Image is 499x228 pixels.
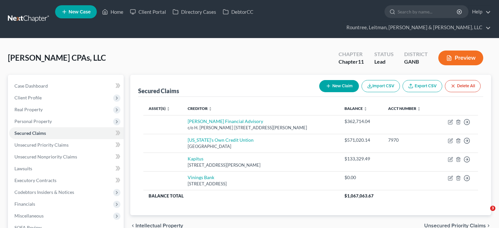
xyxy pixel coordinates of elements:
div: GANB [404,58,428,66]
div: Chapter [339,58,364,66]
div: Status [374,51,394,58]
div: $362,714.04 [344,118,378,125]
i: unfold_more [417,107,421,111]
div: $0.00 [344,174,378,181]
span: Real Property [14,107,43,112]
a: Asset(s) unfold_more [149,106,170,111]
span: $1,067,063.67 [344,193,374,198]
th: Balance Total [143,190,339,202]
a: DebtorCC [219,6,257,18]
span: Lawsuits [14,166,32,171]
i: unfold_more [364,107,367,111]
div: [STREET_ADDRESS][PERSON_NAME] [188,162,334,168]
div: c/o H. [PERSON_NAME] [STREET_ADDRESS][PERSON_NAME] [188,125,334,131]
a: Case Dashboard [9,80,124,92]
a: Creditor unfold_more [188,106,212,111]
span: Client Profile [14,95,42,100]
span: 11 [358,58,364,65]
span: Executory Contracts [14,177,56,183]
div: District [404,51,428,58]
button: New Claim [319,80,359,92]
span: 3 [490,206,495,211]
a: Export CSV [403,80,442,92]
span: New Case [69,10,91,14]
a: [PERSON_NAME] Financial Advisory [188,118,263,124]
div: Lead [374,58,394,66]
a: Vinings Bank [188,175,214,180]
a: [US_STATE]'s Own Credit Untion [188,137,254,143]
span: Secured Claims [14,130,46,136]
span: Unsecured Priority Claims [14,142,69,148]
a: Acct Number unfold_more [388,106,421,111]
div: Secured Claims [138,87,179,95]
div: $571,020.14 [344,137,378,143]
span: Financials [14,201,35,207]
div: Chapter [339,51,364,58]
span: [PERSON_NAME] CPAs, LLC [8,53,106,62]
button: Delete All [445,80,481,92]
a: Lawsuits [9,163,124,175]
span: Unsecured Nonpriority Claims [14,154,77,159]
div: [GEOGRAPHIC_DATA] [188,143,334,150]
span: Miscellaneous [14,213,44,218]
span: Case Dashboard [14,83,48,89]
i: unfold_more [208,107,212,111]
a: Rountree, Leitman, [PERSON_NAME] & [PERSON_NAME], LLC [343,22,491,33]
span: Codebtors Insiders & Notices [14,189,74,195]
a: Unsecured Nonpriority Claims [9,151,124,163]
span: Personal Property [14,118,52,124]
button: Preview [438,51,483,65]
a: Secured Claims [9,127,124,139]
input: Search by name... [398,6,458,18]
a: Home [99,6,127,18]
a: Help [469,6,491,18]
a: Client Portal [127,6,169,18]
div: $133,329.49 [344,155,378,162]
a: Executory Contracts [9,175,124,186]
iframe: Intercom live chat [477,206,492,221]
button: Import CSV [362,80,400,92]
a: Directory Cases [169,6,219,18]
a: Balance unfold_more [344,106,367,111]
div: 7970 [388,137,430,143]
i: unfold_more [166,107,170,111]
a: Unsecured Priority Claims [9,139,124,151]
a: Kapitus [188,156,203,161]
div: [STREET_ADDRESS] [188,181,334,187]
